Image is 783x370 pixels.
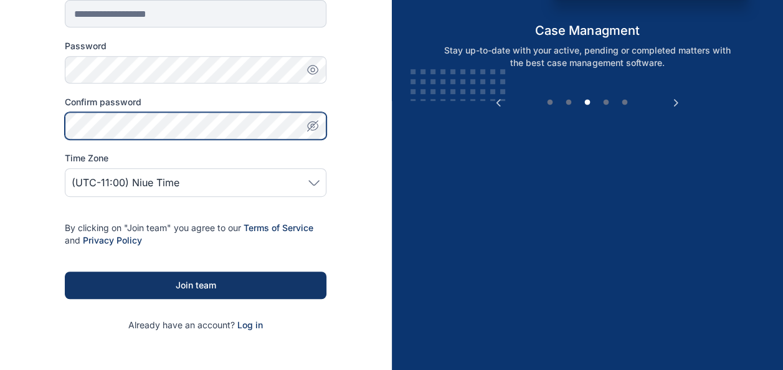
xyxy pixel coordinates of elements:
[428,44,747,69] p: Stay up-to-date with your active, pending or completed matters with the best case management soft...
[65,319,326,331] p: Already have an account?
[670,97,682,109] button: Next
[600,97,612,109] button: 4
[65,152,108,164] span: Time Zone
[65,96,326,108] label: Confirm password
[237,320,263,330] a: Log in
[83,235,142,245] a: Privacy Policy
[562,97,575,109] button: 2
[65,272,326,299] button: Join team
[72,175,179,190] span: (UTC-11:00) Niue Time
[492,97,505,109] button: Previous
[581,97,594,109] button: 3
[65,222,326,247] p: By clicking on "Join team" you agree to our and
[544,97,556,109] button: 1
[65,40,326,52] label: Password
[244,222,313,233] a: Terms of Service
[414,22,760,39] h5: case managment
[619,97,631,109] button: 5
[85,279,306,292] div: Join team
